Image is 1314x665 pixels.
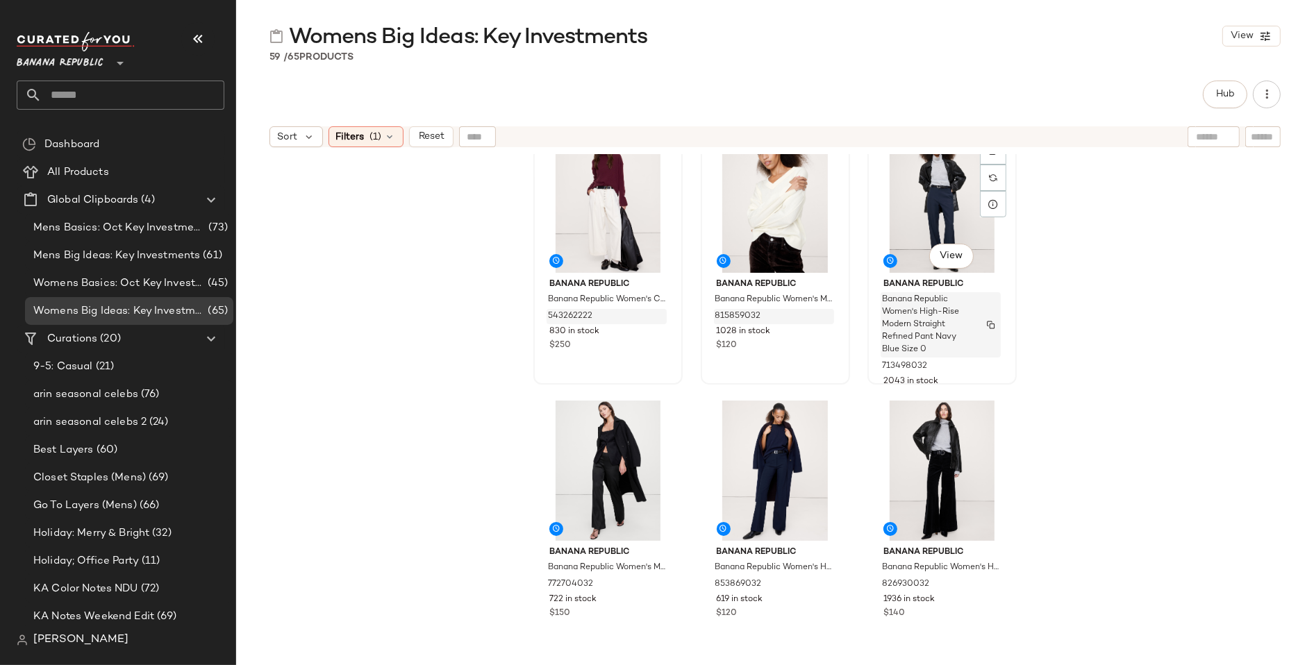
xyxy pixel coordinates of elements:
[717,339,738,352] span: $120
[33,248,200,264] span: Mens Big Ideas: Key Investments
[139,553,160,569] span: (11)
[883,607,905,620] span: $140
[17,32,135,51] img: cfy_white_logo.C9jOOHJF.svg
[33,470,146,486] span: Closet Staples (Mens)
[277,130,297,144] span: Sort
[883,546,1001,559] span: Banana Republic
[33,414,147,430] span: arin seasonal celebs 2
[33,581,138,597] span: KA Color Notes NDU
[137,498,160,514] span: (66)
[715,310,761,323] span: 815859032
[882,360,927,373] span: 713498032
[97,331,121,347] span: (20)
[883,594,935,606] span: 1936 in stock
[1215,89,1235,100] span: Hub
[147,414,169,430] span: (24)
[138,192,154,208] span: (4)
[47,331,97,347] span: Curations
[205,276,228,292] span: (45)
[33,498,137,514] span: Go To Layers (Mens)
[47,165,109,180] span: All Products
[33,220,206,236] span: Mens Basics: Oct Key Investments
[715,294,833,306] span: Banana Republic Women's Merino V-Neck Sweater White Size XS
[94,442,118,458] span: (60)
[33,632,128,648] span: [PERSON_NAME]
[1230,31,1254,42] span: View
[706,401,845,541] img: cn60558041.jpg
[22,137,36,151] img: svg%3e
[549,546,667,559] span: Banana Republic
[336,130,365,144] span: Filters
[269,29,283,43] img: svg%3e
[17,47,103,72] span: Banana Republic
[548,310,592,323] span: 543262222
[370,130,382,144] span: (1)
[33,303,205,319] span: Womens Big Ideas: Key Investments
[715,578,762,591] span: 853869032
[149,525,172,541] span: (32)
[33,387,138,403] span: arin seasonal celebs
[717,594,763,606] span: 619 in stock
[33,276,205,292] span: Womens Basics: Oct Key Investments
[409,126,454,147] button: Reset
[717,546,834,559] span: Banana Republic
[269,52,288,62] span: 59 /
[200,248,222,264] span: (61)
[1203,81,1247,108] button: Hub
[146,470,169,486] span: (69)
[33,525,149,541] span: Holiday: Merry & Bright
[717,278,834,291] span: Banana Republic
[538,401,678,541] img: cn60597212.jpg
[715,562,833,574] span: Banana Republic Women's High-Rise Modern Flare Refined Pant Navy Blue Size 10
[288,52,299,62] span: 65
[154,609,177,625] span: (69)
[138,581,160,597] span: (72)
[548,294,665,306] span: Banana Republic Women's Cashmere Turtleneck Sweater Port Wine Size XXL
[33,442,94,458] span: Best Layers
[205,303,228,319] span: (65)
[206,220,228,236] span: (73)
[17,634,28,646] img: svg%3e
[33,553,139,569] span: Holiday; Office Party
[882,294,973,356] span: Banana Republic Women's High-Rise Modern Straight Refined Pant Navy Blue Size 0
[929,244,974,269] button: View
[939,251,963,262] span: View
[549,339,571,352] span: $250
[33,359,93,375] span: 9-5: Casual
[1222,26,1281,47] button: View
[883,278,1001,291] span: Banana Republic
[987,321,995,329] img: svg%3e
[717,607,738,620] span: $120
[549,607,570,620] span: $150
[717,326,771,338] span: 1028 in stock
[47,192,138,208] span: Global Clipboards
[548,562,665,574] span: Banana Republic Women's Mid-Rise Kick-Flare Satin Ankle Pant Black Size 6
[548,578,593,591] span: 772704032
[138,387,160,403] span: (76)
[882,562,999,574] span: Banana Republic Women's High-Rise Wide-Leg Corduroy Pull-On Pant Black Size 8
[872,401,1012,541] img: cn60202421.jpg
[269,50,354,65] div: Products
[549,278,667,291] span: Banana Republic
[882,578,929,591] span: 826930032
[989,174,997,182] img: svg%3e
[549,594,597,606] span: 722 in stock
[33,609,154,625] span: KA Notes Weekend Edit
[417,131,444,142] span: Reset
[93,359,115,375] span: (21)
[883,376,938,388] span: 2043 in stock
[44,137,99,153] span: Dashboard
[549,326,599,338] span: 830 in stock
[289,24,647,51] span: Womens Big Ideas: Key Investments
